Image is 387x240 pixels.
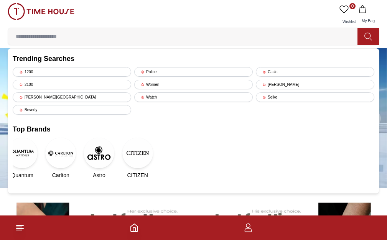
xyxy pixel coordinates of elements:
[127,171,148,179] span: CITIZEN
[130,223,139,232] a: Home
[339,20,359,24] span: Wishlist
[11,171,33,179] span: Quantum
[13,67,131,77] div: 1200
[7,138,38,168] img: Quantum
[13,80,131,89] div: 2100
[13,92,131,102] div: [PERSON_NAME][GEOGRAPHIC_DATA]
[134,80,253,89] div: Women
[256,92,374,102] div: Seiko
[13,138,32,179] a: QuantumQuantum
[256,80,374,89] div: [PERSON_NAME]
[256,67,374,77] div: Casio
[13,105,131,115] div: Beverly
[13,53,374,64] h2: Trending Searches
[93,171,105,179] span: Astro
[51,138,70,179] a: CarltonCarlton
[122,138,153,168] img: CITIZEN
[13,124,374,135] h2: Top Brands
[52,171,69,179] span: Carlton
[134,67,253,77] div: Police
[89,138,109,179] a: AstroAstro
[359,19,378,23] span: My Bag
[338,3,357,28] a: 0Wishlist
[45,138,76,168] img: Carlton
[84,138,114,168] img: Astro
[349,3,356,9] span: 0
[134,92,253,102] div: Watch
[8,3,74,20] img: ...
[357,3,379,28] button: My Bag
[128,138,147,179] a: CITIZENCITIZEN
